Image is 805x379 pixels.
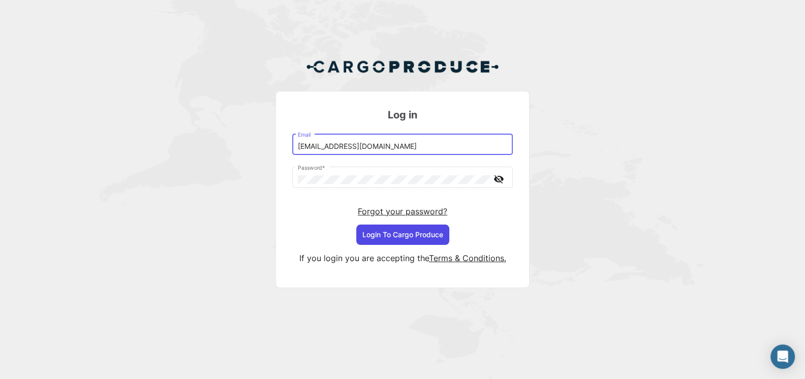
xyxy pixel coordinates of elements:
[356,225,449,245] button: Login To Cargo Produce
[306,54,499,79] img: Cargo Produce Logo
[299,253,429,263] span: If you login you are accepting the
[298,142,508,151] input: Email
[770,344,795,369] div: Open Intercom Messenger
[292,108,513,122] h3: Log in
[492,173,505,185] mat-icon: visibility_off
[358,206,447,216] a: Forgot your password?
[429,253,506,263] a: Terms & Conditions.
